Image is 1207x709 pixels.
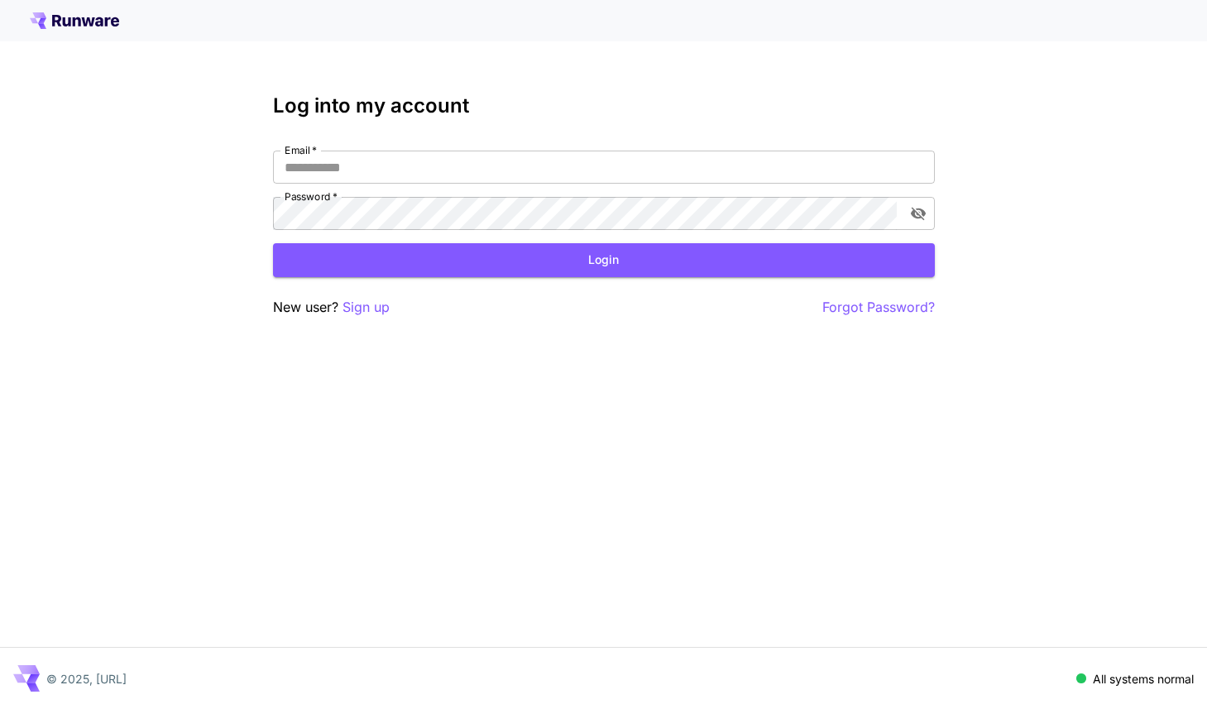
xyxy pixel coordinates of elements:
button: toggle password visibility [903,199,933,228]
button: Sign up [342,297,390,318]
p: All systems normal [1093,670,1194,687]
p: New user? [273,297,390,318]
button: Forgot Password? [822,297,935,318]
label: Password [285,189,338,204]
label: Email [285,143,317,157]
p: © 2025, [URL] [46,670,127,687]
h3: Log into my account [273,94,935,117]
button: Login [273,243,935,277]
